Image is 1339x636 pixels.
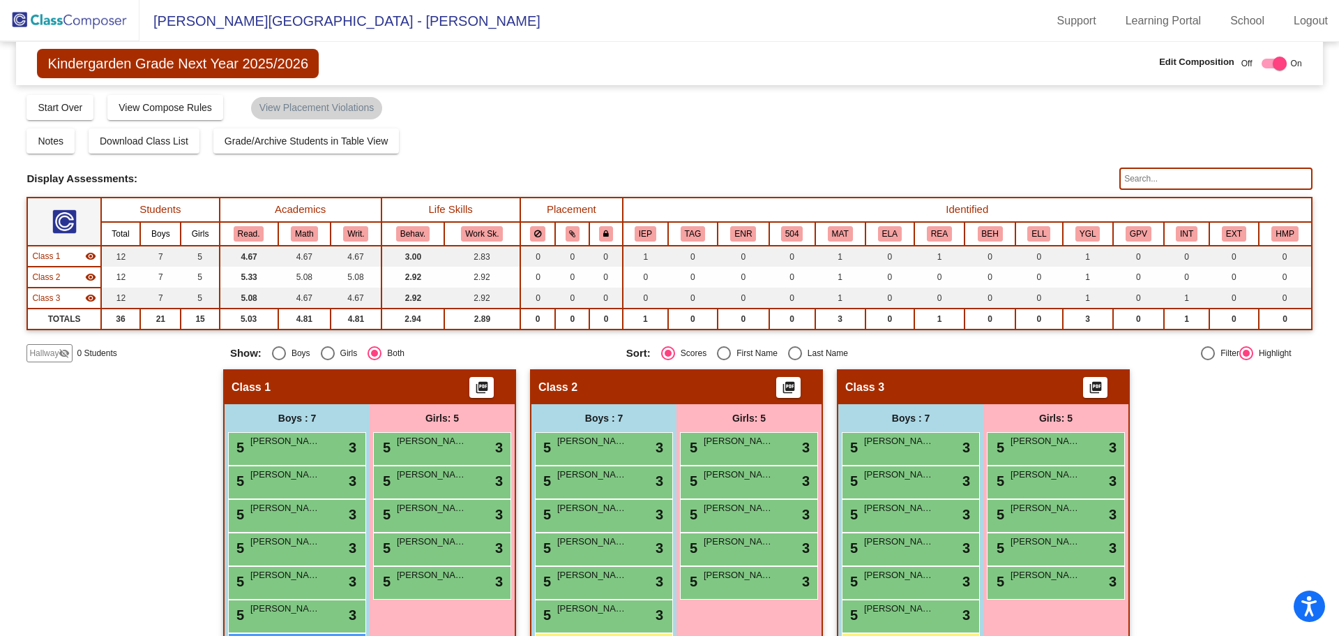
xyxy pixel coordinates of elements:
td: 2.92 [381,288,444,309]
th: Academics [220,198,381,222]
span: 5 [993,507,1004,522]
td: 4.81 [331,309,381,330]
td: 0 [589,288,623,309]
mat-icon: visibility_off [59,348,70,359]
td: 0 [769,288,815,309]
span: 3 [349,471,356,491]
button: TAG [681,226,705,242]
td: 0 [914,267,965,288]
button: Download Class List [89,128,199,154]
th: Girls [181,222,219,246]
span: Notes [38,135,63,147]
span: 3 [802,571,810,592]
span: [PERSON_NAME][GEOGRAPHIC_DATA] - [PERSON_NAME] [139,10,540,32]
div: First Name [731,347,778,360]
button: HMP [1271,226,1298,242]
span: 3 [1109,538,1117,559]
span: [PERSON_NAME] [704,434,773,448]
button: Work Sk. [461,226,503,242]
td: 0 [1113,267,1165,288]
span: [PERSON_NAME] [1011,468,1080,482]
span: 3 [802,437,810,458]
span: Off [1241,57,1253,70]
td: 0 [589,309,623,330]
td: 0 [623,288,668,309]
div: Boys : 7 [531,404,676,432]
span: 5 [379,473,391,489]
span: 3 [1109,437,1117,458]
span: 3 [656,504,663,525]
span: [PERSON_NAME] [864,602,934,616]
td: 0 [1113,309,1165,330]
td: 0 [769,309,815,330]
td: 5.08 [278,267,331,288]
span: [PERSON_NAME] [250,568,320,582]
span: 5 [540,440,551,455]
span: Class 3 [32,292,60,304]
span: [PERSON_NAME] [250,535,320,549]
input: Search... [1119,168,1312,190]
span: Download Class List [100,135,188,147]
div: Highlight [1253,347,1292,360]
mat-icon: picture_as_pdf [474,380,490,400]
mat-radio-group: Select an option [626,346,1012,360]
button: Behav. [396,226,430,242]
span: 5 [847,440,858,455]
span: [PERSON_NAME] [250,501,320,515]
span: 3 [495,437,503,458]
td: 1 [1164,309,1209,330]
span: 3 [656,571,663,592]
button: Print Students Details [776,377,801,398]
th: MTSS Math [815,222,865,246]
mat-icon: picture_as_pdf [1087,380,1104,400]
button: Read. [234,226,264,242]
span: 5 [686,507,697,522]
span: [PERSON_NAME] [250,602,320,616]
span: [PERSON_NAME] [704,468,773,482]
button: MAT [828,226,853,242]
td: 5 [181,267,219,288]
td: 1 [1164,288,1209,309]
th: Introvert [1164,222,1209,246]
span: 3 [962,437,970,458]
span: 3 [1109,504,1117,525]
button: INT [1176,226,1197,242]
button: Grade/Archive Students in Table View [213,128,400,154]
span: 5 [993,540,1004,556]
span: 5 [233,507,244,522]
span: 3 [349,437,356,458]
span: 5 [686,473,697,489]
td: 1 [815,288,865,309]
span: 5 [993,440,1004,455]
th: Individualized Education Plan [623,222,668,246]
td: 0 [1209,267,1259,288]
button: Math [291,226,317,242]
th: Total [101,222,140,246]
span: [PERSON_NAME] [397,468,467,482]
span: Edit Composition [1159,55,1234,69]
td: 0 [589,267,623,288]
button: Print Students Details [1083,377,1107,398]
a: Logout [1283,10,1339,32]
th: Enrichment Group [718,222,769,246]
th: Keep away students [520,222,556,246]
td: 0 [1209,288,1259,309]
td: No teacher - No Class Name [27,267,100,288]
td: 4.67 [331,246,381,267]
span: [PERSON_NAME] [864,501,934,515]
button: View Compose Rules [107,95,223,120]
td: 0 [589,246,623,267]
td: 5.08 [331,267,381,288]
td: 0 [964,267,1015,288]
div: Filter [1215,347,1239,360]
mat-radio-group: Select an option [230,346,616,360]
span: 5 [379,540,391,556]
td: 0 [668,288,718,309]
td: 12 [101,267,140,288]
td: 3 [1063,309,1113,330]
span: [PERSON_NAME] [864,535,934,549]
td: 1 [623,246,668,267]
span: [PERSON_NAME] [397,535,467,549]
td: 0 [1113,288,1165,309]
mat-icon: visibility [85,251,96,262]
